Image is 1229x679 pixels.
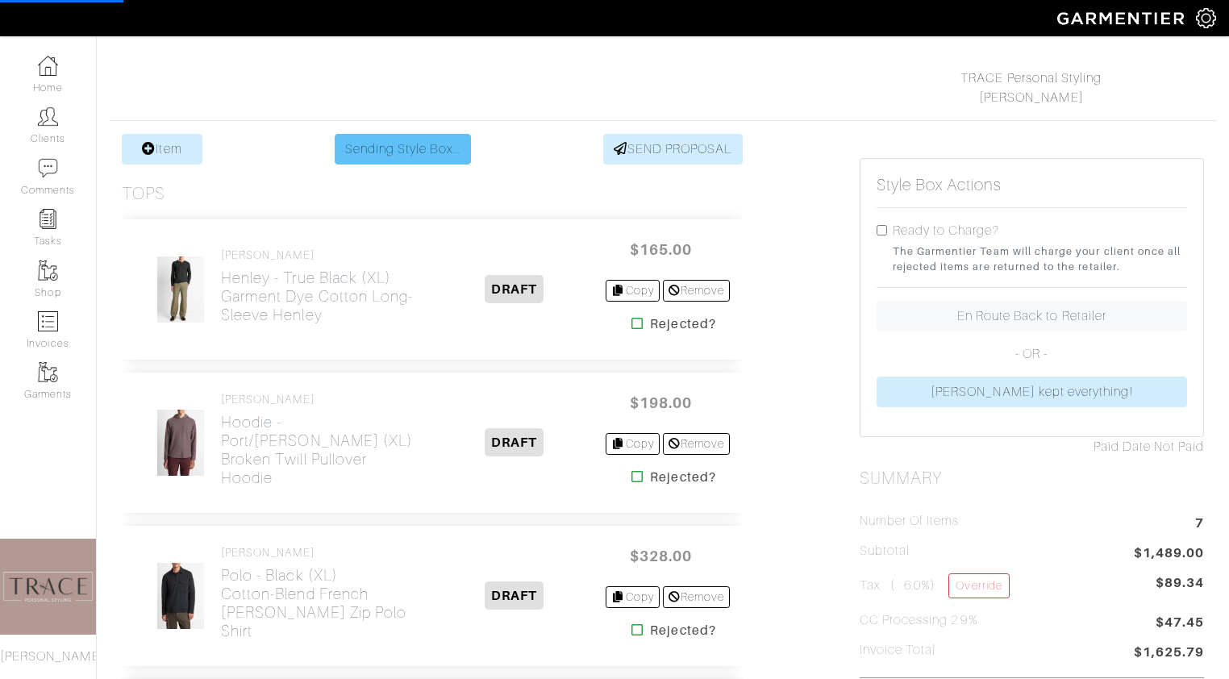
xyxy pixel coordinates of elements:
[221,393,423,487] a: [PERSON_NAME] Hoodie - Port/[PERSON_NAME] (XL)Broken Twill Pullover Hoodie
[860,437,1204,456] div: Not Paid
[650,315,715,334] strong: Rejected?
[1134,544,1204,565] span: $1,489.00
[860,643,936,658] h5: Invoice Total
[860,469,1204,489] h2: Summary
[156,256,206,323] img: sjHFKNqrSsJ4e9Qy6iM5XnU4
[893,244,1187,274] small: The Garmentier Team will charge your client once all rejected items are returned to the retailer.
[1195,514,1204,535] span: 7
[221,269,423,324] h2: Henley - True Black (XL) Garment Dye Cotton Long-Sleeve Henley
[1156,573,1204,593] span: $89.34
[122,134,202,165] a: Item
[221,248,423,262] h4: [PERSON_NAME]
[612,539,709,573] span: $328.00
[38,56,58,76] img: dashboard-icon-dbcd8f5a0b271acd01030246c82b418ddd0df26cd7fceb0bd07c9910d44c42f6.png
[485,581,544,610] span: DRAFT
[1094,439,1154,454] span: Paid Date:
[650,468,715,487] strong: Rejected?
[960,71,1102,85] a: TRACE Personal Styling
[663,586,730,608] a: Remove
[948,573,1009,598] a: Override
[1049,4,1196,32] img: garmentier-logo-header-white-b43fb05a5012e4ada735d5af1a66efaba907eab6374d6393d1fbf88cb4ef424d.png
[485,275,544,303] span: DRAFT
[877,377,1187,407] a: [PERSON_NAME] kept everything!
[122,184,165,204] h3: Tops
[156,409,206,477] img: 5tVAGYDhBzpH3dF236nF96sg
[221,566,423,640] h2: Polo - Black (XL) Cotton-Blend French [PERSON_NAME] Zip Polo Shirt
[221,546,423,560] h4: [PERSON_NAME]
[860,544,910,559] h5: Subtotal
[663,433,730,455] a: Remove
[877,344,1187,364] p: - OR -
[1156,613,1204,635] span: $47.45
[485,428,544,456] span: DRAFT
[606,280,660,302] a: Copy
[156,562,206,630] img: AaYGBhMaWDCRR7j48KRfxnuh
[221,248,423,324] a: [PERSON_NAME] Henley - True Black (XL)Garment Dye Cotton Long-Sleeve Henley
[893,221,1000,240] label: Ready to Charge?
[38,106,58,127] img: clients-icon-6bae9207a08558b7cb47a8932f037763ab4055f8c8b6bfacd5dc20c3e0201464.png
[1196,8,1216,28] img: gear-icon-white-bd11855cb880d31180b6d7d6211b90ccbf57a29d726f0c71d8c61bd08dd39cc2.png
[38,311,58,331] img: orders-icon-0abe47150d42831381b5fb84f609e132dff9fe21cb692f30cb5eec754e2cba89.png
[606,586,660,608] a: Copy
[38,158,58,178] img: comment-icon-a0a6a9ef722e966f86d9cbdc48e553b5cf19dbc54f86b18d962a5391bc8f6eb6.png
[650,621,715,640] strong: Rejected?
[221,546,423,640] a: [PERSON_NAME] Polo - Black (XL)Cotton-Blend French [PERSON_NAME] Zip Polo Shirt
[38,362,58,382] img: garments-icon-b7da505a4dc4fd61783c78ac3ca0ef83fa9d6f193b1c9dc38574b1d14d53ca28.png
[877,175,1002,194] h5: Style Box Actions
[221,393,423,406] h4: [PERSON_NAME]
[606,433,660,455] a: Copy
[860,613,978,628] h5: CC Processing 2.9%
[860,573,1010,598] h5: Tax ( : 6.0%)
[979,90,1084,105] a: [PERSON_NAME]
[38,260,58,281] img: garments-icon-b7da505a4dc4fd61783c78ac3ca0ef83fa9d6f193b1c9dc38574b1d14d53ca28.png
[612,385,709,420] span: $198.00
[663,280,730,302] a: Remove
[860,514,960,529] h5: Number of Items
[221,413,423,487] h2: Hoodie - Port/[PERSON_NAME] (XL) Broken Twill Pullover Hoodie
[603,134,744,165] a: SEND PROPOSAL
[335,134,471,165] a: Sending Style Box...
[1134,643,1204,664] span: $1,625.79
[612,232,709,267] span: $165.00
[877,301,1187,331] a: En Route Back to Retailer
[38,209,58,229] img: reminder-icon-8004d30b9f0a5d33ae49ab947aed9ed385cf756f9e5892f1edd6e32f2345188e.png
